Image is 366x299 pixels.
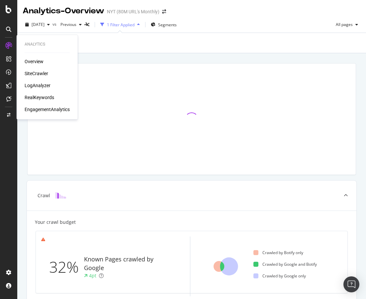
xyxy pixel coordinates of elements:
span: Segments [158,22,177,28]
div: Crawled by Google and Botify [253,261,317,267]
span: 2025 Sep. 24th [32,22,45,27]
div: NYT (80M URL's Monthly) [107,8,159,15]
button: 1 Filter Applied [98,19,142,30]
button: Segments [148,19,179,30]
a: LogAnalyzer [25,82,50,89]
span: vs [52,21,58,27]
button: Previous [58,19,84,30]
div: arrow-right-arrow-left [162,9,166,14]
span: Previous [58,22,76,27]
div: Analytics - Overview [23,5,104,17]
div: 32% [49,256,84,278]
a: EngagementAnalytics [25,106,70,113]
button: [DATE] [23,19,52,30]
div: 1 Filter Applied [107,22,135,28]
div: Your crawl budget [35,219,76,225]
div: Crawled by Google only [253,273,306,279]
div: Crawl [38,192,50,199]
span: All pages [333,22,353,27]
div: Open Intercom Messenger [343,276,359,292]
a: SiteCrawler [25,70,48,77]
div: Analytics [25,42,70,47]
div: Known Pages crawled by Google [84,255,165,272]
img: block-icon [55,192,66,199]
button: All pages [333,19,361,30]
div: 4pt [89,272,96,279]
a: Overview [25,58,44,65]
a: RealKeywords [25,94,54,101]
div: Crawled by Botify only [253,250,303,255]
